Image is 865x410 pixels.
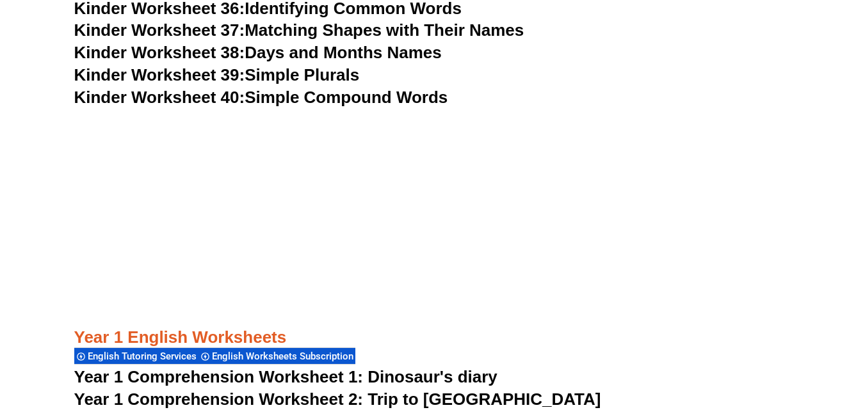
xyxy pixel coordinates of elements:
[88,351,200,362] span: English Tutoring Services
[198,347,355,365] div: English Worksheets Subscription
[74,347,198,365] div: English Tutoring Services
[652,265,865,410] iframe: Chat Widget
[74,43,442,62] a: Kinder Worksheet 38:Days and Months Names
[74,88,448,107] a: Kinder Worksheet 40:Simple Compound Words
[212,351,357,362] span: English Worksheets Subscription
[74,20,245,40] span: Kinder Worksheet 37:
[74,65,360,84] a: Kinder Worksheet 39:Simple Plurals
[74,65,245,84] span: Kinder Worksheet 39:
[74,367,497,386] a: Year 1 Comprehension Worksheet 1: Dinosaur's diary
[74,390,601,409] a: Year 1 Comprehension Worksheet 2: Trip to [GEOGRAPHIC_DATA]
[74,88,245,107] span: Kinder Worksheet 40:
[74,327,791,349] h3: Year 1 English Worksheets
[74,20,524,40] a: Kinder Worksheet 37:Matching Shapes with Their Names
[74,109,791,294] iframe: Advertisement
[74,43,245,62] span: Kinder Worksheet 38:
